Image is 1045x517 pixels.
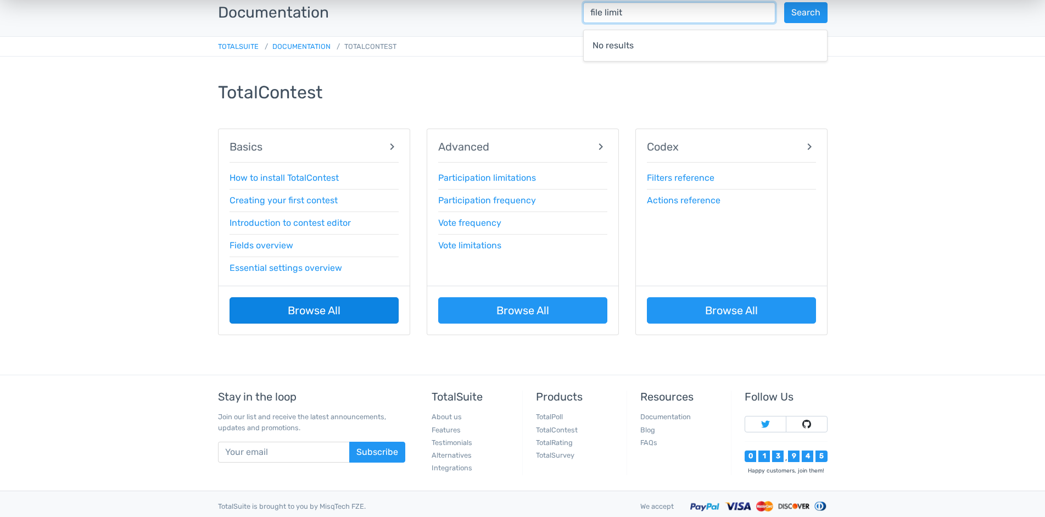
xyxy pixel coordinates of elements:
a: TotalContest [536,426,578,434]
a: Integrations [432,464,472,472]
h5: Products [536,391,618,403]
a: TotalRating [536,438,573,447]
a: Features [432,426,461,434]
div: TotalSuite is brought to you by MisqTech FZE. [210,501,632,512]
a: Creating your first contest [230,195,338,205]
a: Advanced chevron_right [438,140,607,153]
div: 9 [788,451,800,462]
div: , [784,455,788,462]
button: Subscribe [349,442,405,463]
a: Browse All [230,297,399,324]
input: Search in TotalContest... [583,2,775,23]
a: Testimonials [432,438,472,447]
a: TotalSuite [218,42,259,51]
span: chevron_right [803,140,816,153]
img: Follow TotalSuite on Twitter [761,420,770,429]
span: TotalContest [332,42,396,51]
input: Your email [218,442,350,463]
a: Participation frequency [438,195,536,205]
div: 3 [772,451,784,462]
a: TotalPoll [536,413,563,421]
a: FAQs [640,438,657,447]
a: Vote frequency [438,218,501,228]
h3: Documentation [218,4,567,21]
a: Essential settings overview [230,263,342,273]
h5: Resources [640,391,723,403]
a: Actions reference [647,195,720,205]
a: Participation limitations [438,173,536,183]
button: Search [784,2,828,23]
a: Browse All [647,297,816,324]
img: Accepted payment methods [690,500,828,513]
a: Alternatives [432,451,472,459]
a: Browse All [438,297,607,324]
div: 1 [758,451,770,462]
span: Codex [647,141,679,153]
div: We accept [632,501,682,512]
span: chevron_right [385,140,399,153]
p: Join our list and receive the latest announcements, updates and promotions. [218,412,405,432]
a: Basics chevron_right [230,140,399,153]
a: Blog [640,426,655,434]
h5: Follow Us [745,391,827,403]
a: Codex chevron_right [647,140,816,153]
h5: Stay in the loop [218,391,405,403]
a: Documentation [260,42,331,51]
a: Fields overview [230,240,293,251]
a: How to install TotalContest [230,173,339,183]
a: Introduction to contest editor [230,218,351,228]
div: Happy customers, join them! [745,466,827,475]
span: Basics [230,141,262,153]
div: 0 [745,451,756,462]
div: No results [593,39,818,52]
img: Follow TotalSuite on Github [802,420,811,429]
h2: TotalContest [218,83,828,102]
a: About us [432,413,462,421]
a: TotalSurvey [536,451,574,459]
a: Filters reference [647,173,714,183]
span: chevron_right [594,140,607,153]
span: Advanced [438,141,489,153]
div: 5 [815,451,827,462]
div: 4 [802,451,813,462]
a: Vote limitations [438,240,501,251]
a: Documentation [640,413,691,421]
h5: TotalSuite [432,391,514,403]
